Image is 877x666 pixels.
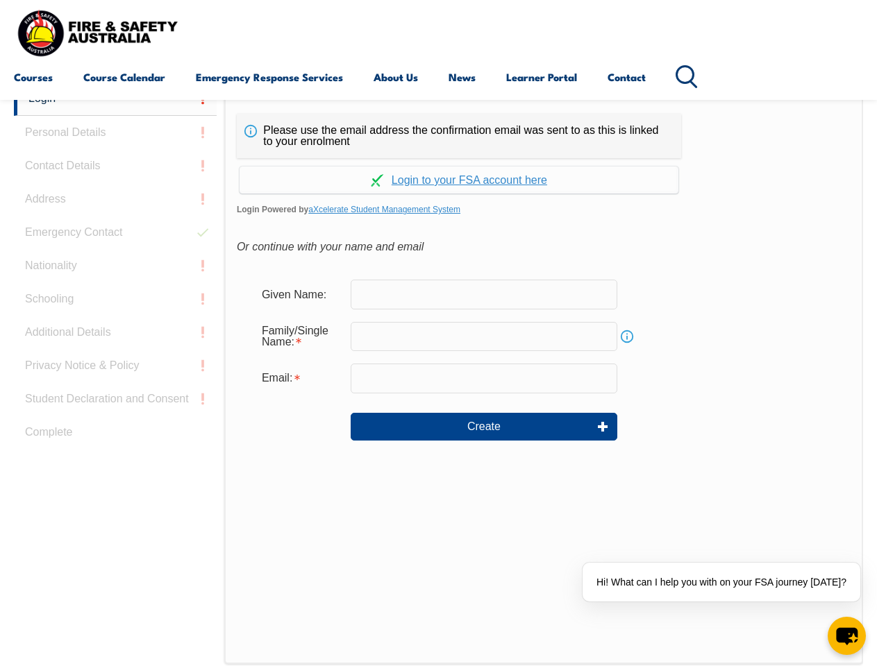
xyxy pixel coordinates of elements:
a: About Us [374,60,418,94]
a: Contact [608,60,646,94]
a: Info [617,327,637,346]
a: Course Calendar [83,60,165,94]
img: Log in withaxcelerate [371,174,383,187]
div: Please use the email address the confirmation email was sent to as this is linked to your enrolment [237,114,681,158]
button: Create [351,413,617,441]
a: aXcelerate Student Management System [308,205,460,214]
div: Family/Single Name is required. [251,318,351,355]
div: Given Name: [251,281,351,307]
a: Learner Portal [506,60,577,94]
a: Emergency Response Services [196,60,343,94]
a: News [449,60,476,94]
span: Login Powered by [237,199,851,220]
div: Hi! What can I help you with on your FSA journey [DATE]? [583,563,860,601]
div: Email is required. [251,365,351,391]
button: chat-button [828,617,866,655]
div: Or continue with your name and email [237,237,851,257]
a: Courses [14,60,53,94]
